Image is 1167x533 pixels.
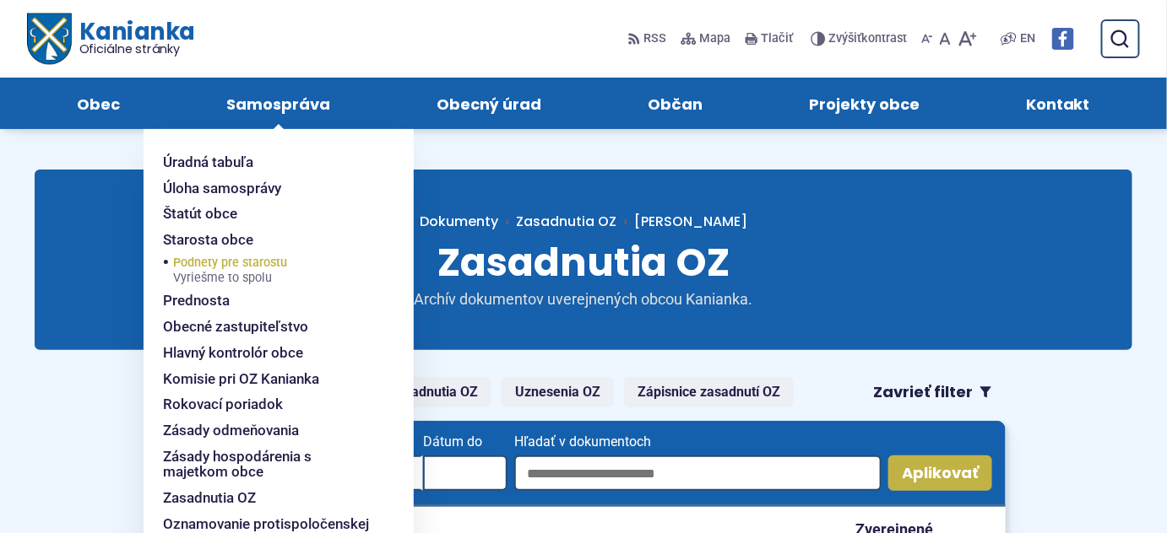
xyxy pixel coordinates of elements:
[79,43,195,55] span: Oficiálne stránky
[700,29,731,49] span: Mapa
[164,340,373,366] a: Hlavný kontrolór obce
[936,21,954,57] button: Nastaviť pôvodnú veľkosť písma
[164,340,304,366] span: Hlavný kontrolór obce
[226,78,330,129] span: Samospráva
[1026,78,1090,129] span: Kontakt
[190,78,366,129] a: Samospráva
[644,29,667,49] span: RSS
[27,13,195,65] a: Logo Kanianka, prejsť na domovskú stránku.
[174,253,288,288] span: Podnety pre starostu
[164,288,231,314] span: Prednosta
[164,391,284,417] span: Rokovací poriadok
[164,485,257,511] span: Zasadnutia OZ
[437,235,730,289] span: Zasadnutia OZ
[829,32,908,46] span: kontrast
[773,78,956,129] a: Projekty obce
[420,212,516,231] a: Dokumenty
[164,227,373,253] a: Starosta obce
[164,417,373,444] a: Zásady odmeňovania
[616,212,747,231] a: [PERSON_NAME]
[873,383,973,402] span: Zavrieť filter
[164,417,300,444] span: Zásady odmeňovania
[514,455,882,491] input: Hľadať v dokumentoch
[164,149,373,175] a: Úradná tabuľa
[1020,29,1035,49] span: EN
[437,78,541,129] span: Obecný úrad
[809,78,920,129] span: Projekty obce
[677,21,735,57] a: Mapa
[423,434,508,450] span: Dátum do
[164,366,373,392] a: Komisie pri OZ Kanianka
[648,78,703,129] span: Občan
[164,314,309,340] span: Obecné zastupiteľstvo
[516,212,616,231] a: Zasadnutia OZ
[420,212,498,231] span: Dokumenty
[860,377,1006,407] button: Zavrieť filter
[164,288,373,314] a: Prednosta
[829,31,862,46] span: Zvýšiť
[634,212,747,231] span: [PERSON_NAME]
[77,78,120,129] span: Obec
[918,21,936,57] button: Zmenšiť veľkosť písma
[888,455,992,491] button: Aplikovať
[762,32,794,46] span: Tlačiť
[811,21,911,57] button: Zvýšiťkontrast
[502,377,614,407] a: Uznesenia OZ
[624,377,794,407] a: Zápisnice zasadnutí OZ
[71,20,194,56] span: Kanianka
[514,434,882,450] span: Hľadať v dokumentoch
[174,253,373,288] a: Podnety pre starostuVyriešme to spolu
[164,366,320,392] span: Komisie pri OZ Kanianka
[164,175,373,202] a: Úloha samosprávy
[27,13,71,65] img: Prejsť na domovskú stránku
[1017,29,1039,49] a: EN
[164,149,254,175] span: Úradná tabuľa
[164,444,373,485] a: Zásady hospodárenia s majetkom obce
[423,455,508,491] input: Dátum do
[41,78,156,129] a: Obec
[164,227,254,253] span: Starosta obce
[1052,28,1074,50] img: Prejsť na Facebook stránku
[164,391,373,417] a: Rokovací poriadok
[381,290,786,310] p: Archív dokumentov uverejnených obcou Kanianka.
[741,21,797,57] button: Tlačiť
[990,78,1126,129] a: Kontakt
[611,78,739,129] a: Občan
[164,175,282,202] span: Úloha samosprávy
[400,78,578,129] a: Obecný úrad
[164,201,238,227] span: Štatút obce
[164,201,373,227] a: Štatút obce
[164,485,373,511] a: Zasadnutia OZ
[954,21,980,57] button: Zväčšiť veľkosť písma
[627,21,670,57] a: RSS
[164,314,373,340] a: Obecné zastupiteľstvo
[174,272,288,285] span: Vyriešme to spolu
